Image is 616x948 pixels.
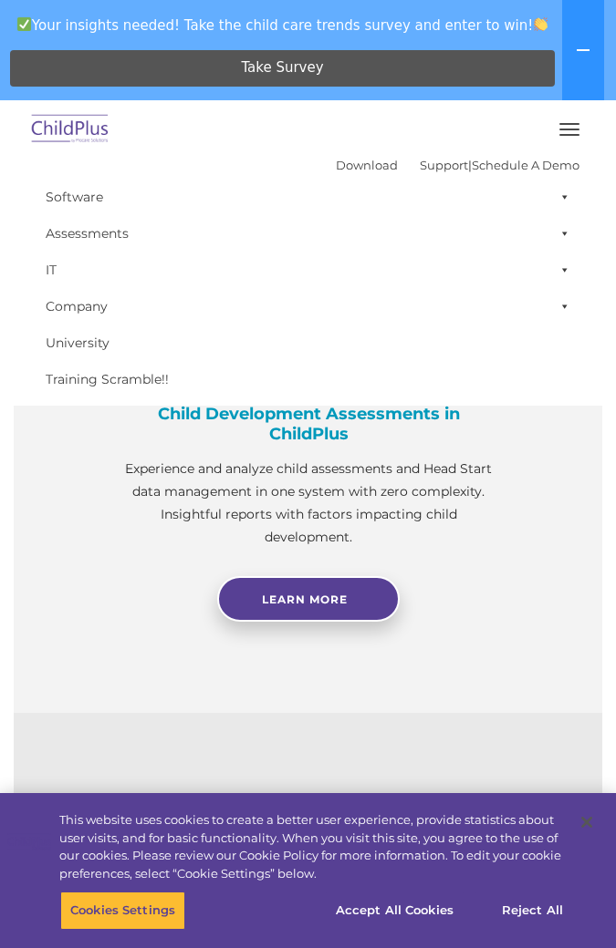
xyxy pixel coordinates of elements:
[117,458,500,549] p: Experience and analyze child assessments and Head Start data management in one system with zero c...
[10,50,555,87] a: Take Survey
[217,576,400,622] a: Learn More
[37,179,579,215] a: Software
[37,252,579,288] a: IT
[262,592,348,606] span: Learn More
[37,215,579,252] a: Assessments
[260,120,316,134] span: Last name
[472,158,579,172] a: Schedule A Demo
[260,195,338,209] span: Phone number
[60,891,185,930] button: Cookies Settings
[336,158,398,172] a: Download
[17,17,31,31] img: ✅
[7,7,559,43] span: Your insights needed! Take the child care trends survey and enter to win!
[59,811,570,882] div: This website uses cookies to create a better user experience, provide statistics about user visit...
[241,52,323,84] span: Take Survey
[37,325,579,361] a: University
[326,891,464,930] button: Accept All Cookies
[567,802,607,842] button: Close
[37,361,579,397] a: Training Scramble!!
[117,404,500,444] h4: Child Development Assessments in ChildPlus
[336,158,579,172] font: |
[27,108,113,151] img: ChildPlus by Procare Solutions
[420,158,468,172] a: Support
[475,891,590,930] button: Reject All
[534,17,548,31] img: 👏
[37,288,579,325] a: Company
